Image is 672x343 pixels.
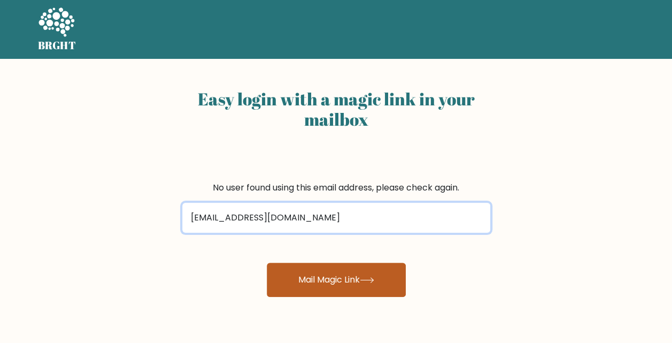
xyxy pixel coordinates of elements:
div: No user found using this email address, please check again. [182,181,490,194]
button: Mail Magic Link [267,263,406,297]
input: Email [182,203,490,233]
h5: BRGHT [38,39,76,52]
a: BRGHT [38,4,76,55]
h2: Easy login with a magic link in your mailbox [182,89,490,130]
